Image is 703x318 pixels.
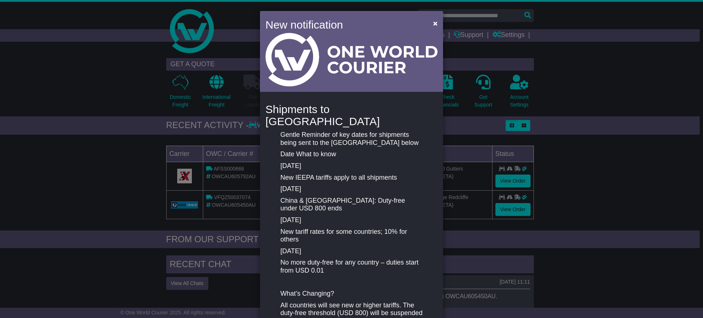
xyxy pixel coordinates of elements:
[280,131,423,147] p: Gentle Reminder of key dates for shipments being sent to the [GEOGRAPHIC_DATA] below
[280,174,423,182] p: New IEEPA tariffs apply to all shipments
[280,259,423,274] p: No more duty-free for any country – duties start from USD 0.01
[433,19,438,27] span: ×
[280,162,423,170] p: [DATE]
[280,290,423,298] p: What’s Changing?
[280,185,423,193] p: [DATE]
[280,228,423,244] p: New tariff rates for some countries; 10% for others
[280,247,423,255] p: [DATE]
[265,33,438,86] img: Light
[429,16,441,31] button: Close
[265,16,423,33] h4: New notification
[265,103,438,127] h4: Shipments to [GEOGRAPHIC_DATA]
[280,216,423,224] p: [DATE]
[280,150,423,158] p: Date What to know
[280,197,423,213] p: China & [GEOGRAPHIC_DATA]: Duty-free under USD 800 ends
